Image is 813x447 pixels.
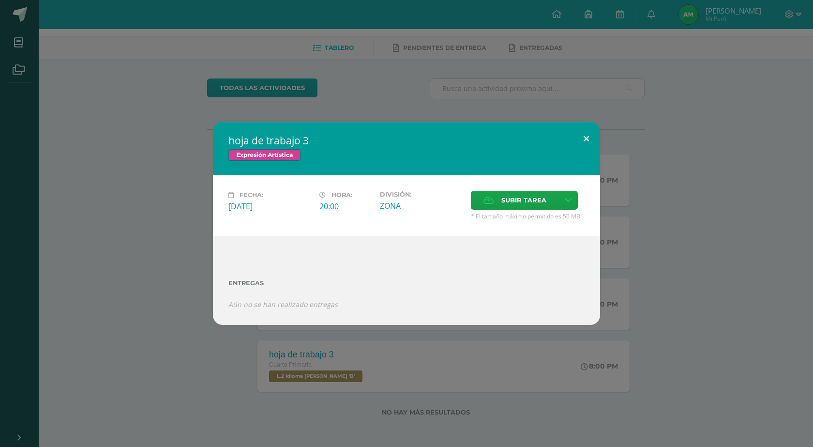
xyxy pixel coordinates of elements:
h2: hoja de trabajo 3 [228,134,585,147]
span: Hora: [331,191,352,199]
span: Subir tarea [501,191,546,209]
span: Fecha: [240,191,263,199]
button: Close (Esc) [572,122,600,155]
label: División: [380,191,463,198]
span: * El tamaño máximo permitido es 50 MB [471,212,585,220]
div: 20:00 [319,201,372,212]
span: Expresión Artística [228,149,301,161]
div: [DATE] [228,201,312,212]
div: ZONA [380,200,463,211]
label: Entregas [228,279,585,287]
i: Aún no se han realizado entregas [228,300,338,309]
